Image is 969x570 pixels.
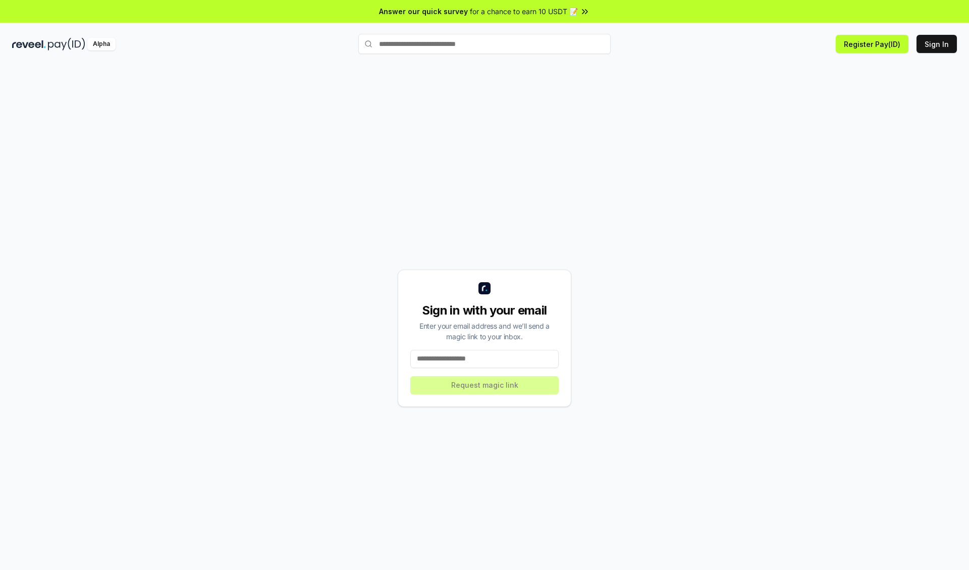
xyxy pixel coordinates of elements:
div: Alpha [87,38,116,50]
div: Enter your email address and we’ll send a magic link to your inbox. [410,321,559,342]
div: Sign in with your email [410,302,559,319]
img: logo_small [478,282,491,294]
span: for a chance to earn 10 USDT 📝 [470,6,578,17]
button: Sign In [917,35,957,53]
button: Register Pay(ID) [836,35,908,53]
img: pay_id [48,38,85,50]
img: reveel_dark [12,38,46,50]
span: Answer our quick survey [379,6,468,17]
